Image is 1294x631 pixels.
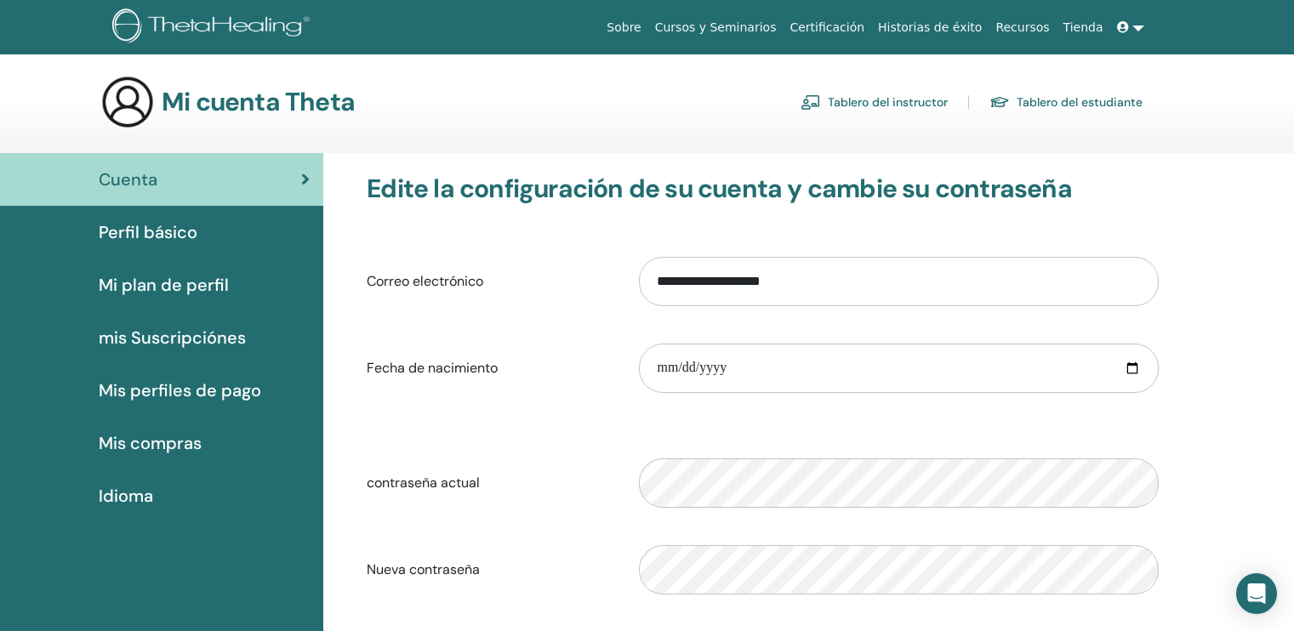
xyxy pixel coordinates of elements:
[354,467,626,499] label: contraseña actual
[989,12,1056,43] a: Recursos
[354,265,626,298] label: Correo electrónico
[801,94,821,110] img: chalkboard-teacher.svg
[99,483,153,509] span: Idioma
[989,88,1143,116] a: Tablero del estudiante
[99,272,229,298] span: Mi plan de perfil
[801,88,948,116] a: Tablero del instructor
[354,352,626,384] label: Fecha de nacimiento
[648,12,784,43] a: Cursos y Seminarios
[871,12,989,43] a: Historias de éxito
[354,554,626,586] label: Nueva contraseña
[1236,573,1277,614] div: Open Intercom Messenger
[367,173,1159,204] h3: Edite la configuración de su cuenta y cambie su contraseña
[600,12,647,43] a: Sobre
[99,167,157,192] span: Cuenta
[99,430,202,456] span: Mis compras
[783,12,871,43] a: Certificación
[100,75,155,129] img: generic-user-icon.jpg
[989,95,1010,110] img: graduation-cap.svg
[1057,12,1110,43] a: Tienda
[112,9,316,47] img: logo.png
[162,87,355,117] h3: Mi cuenta Theta
[99,325,246,350] span: mis Suscripciónes
[99,219,197,245] span: Perfil básico
[99,378,261,403] span: Mis perfiles de pago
